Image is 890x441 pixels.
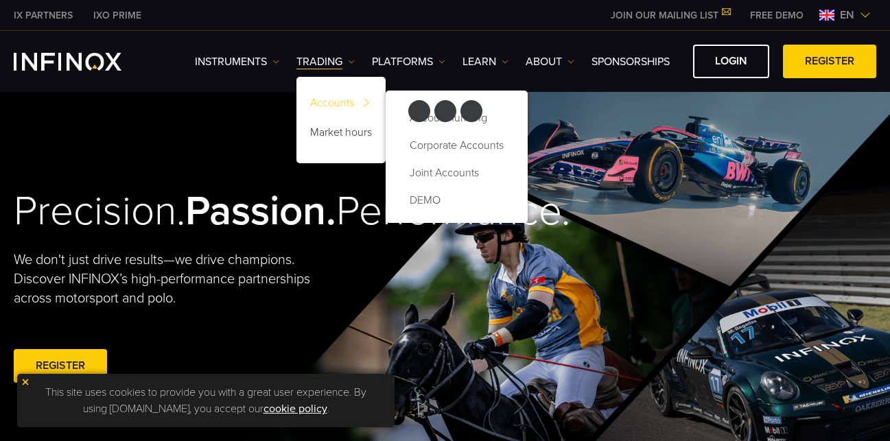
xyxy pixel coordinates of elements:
a: Account funding [399,104,514,132]
a: Market hours [296,120,386,150]
a: INFINOX [83,8,152,23]
a: INFINOX Logo [14,53,154,71]
a: Joint Accounts [399,159,514,187]
a: LOGIN [693,45,769,78]
a: INFINOX [3,8,83,23]
a: Accounts [296,91,386,120]
a: JOIN OUR MAILING LIST [600,10,740,21]
a: PLATFORMS [372,53,445,70]
a: REGISTER [783,45,876,78]
a: Learn [462,53,508,70]
a: Corporate Accounts [399,132,514,159]
a: cookie policy [264,402,327,416]
p: This site uses cookies to provide you with a great user experience. By using [DOMAIN_NAME], you a... [24,381,388,420]
span: en [834,7,860,23]
p: We don't just drive results—we drive champions. Discover INFINOX’s high-performance partnerships ... [14,250,325,308]
a: Instruments [195,53,279,70]
a: INFINOX MENU [740,8,814,23]
a: SPONSORSHIPS [592,53,670,70]
a: REGISTER [14,349,107,383]
a: TRADING [296,53,355,70]
a: DEMO [399,187,514,214]
a: ABOUT [526,53,574,70]
h2: Precision. Performance. [14,187,402,237]
strong: Passion. [185,187,336,236]
img: yellow close icon [21,377,30,387]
